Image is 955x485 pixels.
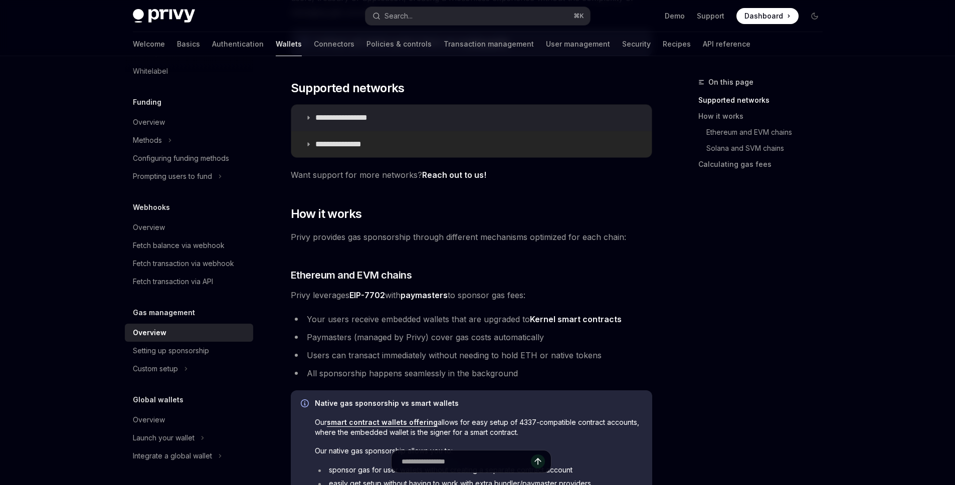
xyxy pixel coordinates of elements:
a: Overview [125,411,253,429]
span: On this page [708,76,753,88]
a: smart contract wallets offering [327,418,438,427]
span: Privy provides gas sponsorship through different mechanisms optimized for each chain: [291,230,652,244]
a: Overview [125,218,253,236]
span: How it works [291,206,362,222]
span: Want support for more networks? [291,168,652,182]
span: Privy leverages with to sponsor gas fees: [291,288,652,302]
li: All sponsorship happens seamlessly in the background [291,366,652,380]
a: Fetch balance via webhook [125,236,253,255]
a: EIP-7702 [349,290,385,301]
img: dark logo [133,9,195,23]
a: Setting up sponsorship [125,342,253,360]
div: Setting up sponsorship [133,345,209,357]
div: Overview [133,327,166,339]
div: Fetch balance via webhook [133,239,225,252]
a: Solana and SVM chains [706,140,831,156]
div: Overview [133,414,165,426]
a: Authentication [212,32,264,56]
a: Overview [125,324,253,342]
a: Policies & controls [366,32,432,56]
button: Toggle dark mode [807,8,823,24]
a: User management [546,32,610,56]
a: Overview [125,113,253,131]
button: Send message [531,454,545,468]
div: Custom setup [133,363,178,375]
a: Fetch transaction via webhook [125,255,253,273]
a: Recipes [663,32,691,56]
div: Fetch transaction via API [133,276,213,288]
h5: Webhooks [133,201,170,213]
div: Prompting users to fund [133,170,212,182]
span: Our native gas sponsorship allows you to: [315,446,642,456]
a: How it works [698,108,831,124]
a: Security [622,32,651,56]
a: Transaction management [444,32,534,56]
a: Ethereum and EVM chains [706,124,831,140]
a: Demo [665,11,685,21]
div: Overview [133,221,165,233]
span: Supported networks [291,80,405,96]
li: Your users receive embedded wallets that are upgraded to [291,312,652,326]
a: Dashboard [736,8,799,24]
a: Wallets [276,32,302,56]
a: Welcome [133,32,165,56]
div: Configuring funding methods [133,152,229,164]
span: Ethereum and EVM chains [291,268,412,282]
h5: Gas management [133,307,195,319]
a: Fetch transaction via API [125,273,253,291]
a: Calculating gas fees [698,156,831,172]
span: Dashboard [744,11,783,21]
li: Paymasters (managed by Privy) cover gas costs automatically [291,330,652,344]
button: Search...⌘K [365,7,590,25]
a: API reference [703,32,750,56]
svg: Info [301,399,311,409]
a: Supported networks [698,92,831,108]
div: Fetch transaction via webhook [133,258,234,270]
div: Methods [133,134,162,146]
div: Overview [133,116,165,128]
strong: paymasters [401,290,448,300]
a: Support [697,11,724,21]
span: Our allows for easy setup of 4337-compatible contract accounts, where the embedded wallet is the ... [315,417,642,437]
a: Kernel smart contracts [530,314,622,325]
span: ⌘ K [574,12,584,20]
h5: Funding [133,96,161,108]
h5: Global wallets [133,394,183,406]
li: Users can transact immediately without needing to hold ETH or native tokens [291,348,652,362]
a: Configuring funding methods [125,149,253,167]
div: Search... [385,10,413,22]
div: Integrate a global wallet [133,450,212,462]
a: Connectors [314,32,354,56]
strong: Native gas sponsorship vs smart wallets [315,399,459,407]
a: Reach out to us! [422,170,486,180]
a: Basics [177,32,200,56]
div: Launch your wallet [133,432,195,444]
